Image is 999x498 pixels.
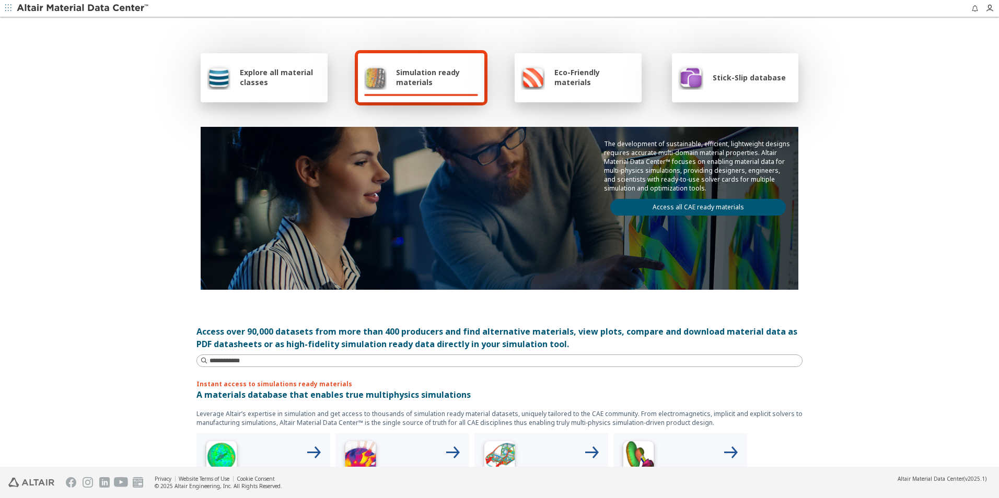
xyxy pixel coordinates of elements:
span: Explore all material classes [240,67,321,87]
div: (v2025.1) [898,475,986,482]
img: Explore all material classes [207,65,230,90]
img: High Frequency Icon [201,437,242,479]
span: Altair Material Data Center [898,475,963,482]
a: Website Terms of Use [179,475,229,482]
img: Low Frequency Icon [340,437,381,479]
span: Simulation ready materials [396,67,478,87]
p: The development of sustainable, efficient, lightweight designs requires accurate multi-domain mat... [604,139,792,193]
img: Altair Engineering [8,478,54,487]
p: Instant access to simulations ready materials [196,380,803,388]
img: Stick-Slip database [678,65,703,90]
p: A materials database that enables true multiphysics simulations [196,388,803,401]
a: Cookie Consent [237,475,275,482]
span: Eco-Friendly materials [554,67,635,87]
span: Stick-Slip database [713,73,786,82]
img: Structural Analyses Icon [479,437,520,479]
p: Leverage Altair’s expertise in simulation and get access to thousands of simulation ready materia... [196,409,803,427]
a: Privacy [155,475,171,482]
a: Access all CAE ready materials [610,199,786,216]
div: © 2025 Altair Engineering, Inc. All Rights Reserved. [155,482,282,490]
img: Altair Material Data Center [17,3,150,14]
img: Simulation ready materials [364,65,387,90]
div: Access over 90,000 datasets from more than 400 producers and find alternative materials, view plo... [196,325,803,350]
img: Crash Analyses Icon [618,437,659,479]
img: Eco-Friendly materials [521,65,545,90]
